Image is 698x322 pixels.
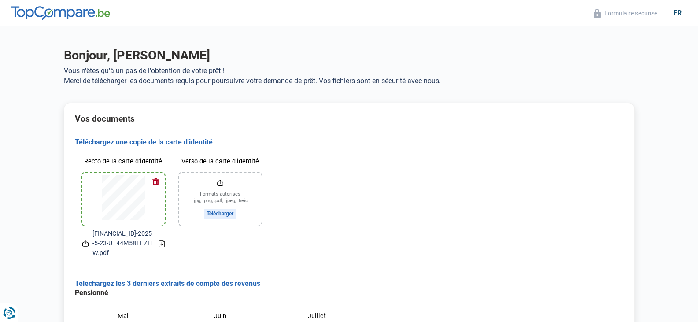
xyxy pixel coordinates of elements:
[75,289,366,298] div: Pensionné
[668,9,687,17] div: fr
[159,240,165,247] a: Download
[591,8,660,19] button: Formulaire sécurisé
[64,67,635,75] p: Vous n'êtes qu'à un pas de l'obtention de votre prêt !
[64,77,635,85] p: Merci de télécharger les documents requis pour poursuivre votre demande de prêt. Vos fichiers son...
[64,48,635,63] h1: Bonjour, [PERSON_NAME]
[75,279,624,289] h3: Téléchargez les 3 derniers extraits de compte des revenus
[75,114,624,124] h2: Vos documents
[82,154,165,169] label: Recto de la carte d'identité
[11,6,110,20] img: TopCompare.be
[179,154,262,169] label: Verso de la carte d'identité
[92,229,152,258] span: [FINANCIAL_ID]-2025-5-23-UT44M58TFZHW.pdf
[75,138,624,147] h3: Téléchargez une copie de la carte d'identité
